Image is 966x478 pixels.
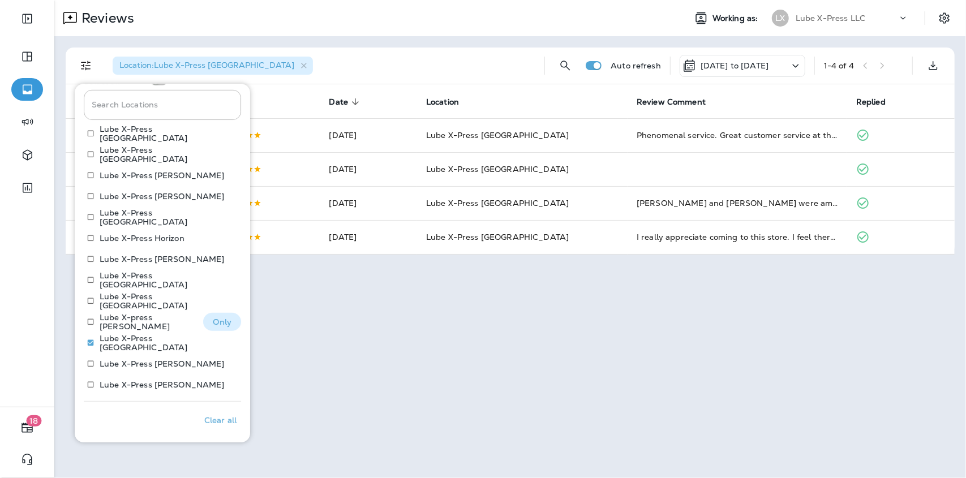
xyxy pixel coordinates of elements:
[922,54,944,77] button: Export as CSV
[320,152,417,186] td: [DATE]
[856,97,886,107] span: Replied
[100,255,225,264] p: Lube X-Press [PERSON_NAME]
[426,97,459,107] span: Location
[426,198,569,208] span: Lube X-Press [GEOGRAPHIC_DATA]
[637,97,706,107] span: Review Comment
[426,164,569,174] span: Lube X-Press [GEOGRAPHIC_DATA]
[637,97,720,107] span: Review Comment
[637,197,838,209] div: Robert and Julian were amazing and super friendly! Got me situated with my state inspection in un...
[75,77,250,442] div: Filters
[426,130,569,140] span: Lube X-Press [GEOGRAPHIC_DATA]
[824,61,854,70] div: 1 - 4 of 4
[320,118,417,152] td: [DATE]
[11,7,43,30] button: Expand Sidebar
[100,234,184,243] p: Lube X-Press Horizon
[329,97,363,107] span: Date
[113,57,313,75] div: Location:Lube X-Press [GEOGRAPHIC_DATA]
[119,60,294,70] span: Location : Lube X-Press [GEOGRAPHIC_DATA]
[772,10,789,27] div: LX
[100,171,225,180] p: Lube X-Press [PERSON_NAME]
[100,380,225,389] p: Lube X-Press [PERSON_NAME]
[75,54,97,77] button: Filters
[856,97,900,107] span: Replied
[701,61,768,70] p: [DATE] to [DATE]
[426,97,474,107] span: Location
[329,97,349,107] span: Date
[554,54,577,77] button: Search Reviews
[637,231,838,243] div: I really appreciate coming to this store. I feel there is a genuineness and their recommendations...
[27,415,42,427] span: 18
[320,220,417,254] td: [DATE]
[100,271,232,289] p: Lube X-Press [GEOGRAPHIC_DATA]
[100,292,232,310] p: Lube X-Press [GEOGRAPHIC_DATA]
[320,186,417,220] td: [DATE]
[203,313,241,331] button: Only
[100,145,232,163] p: Lube X-Press [GEOGRAPHIC_DATA]
[100,334,232,352] p: Lube X-Press [GEOGRAPHIC_DATA]
[100,208,232,226] p: Lube X-Press [GEOGRAPHIC_DATA]
[100,124,232,143] p: Lube X-Press [GEOGRAPHIC_DATA]
[796,14,865,23] p: Lube X-Press LLC
[100,192,225,201] p: Lube X-Press [PERSON_NAME]
[100,359,225,368] p: Lube X-Press [PERSON_NAME]
[712,14,761,23] span: Working as:
[213,317,231,326] p: Only
[637,130,838,141] div: Phenomenal service. Great customer service at this location. I always service all my vehicles at ...
[200,406,241,434] button: Clear all
[11,416,43,439] button: 18
[934,8,955,28] button: Settings
[77,10,134,27] p: Reviews
[426,232,569,242] span: Lube X-Press [GEOGRAPHIC_DATA]
[611,61,661,70] p: Auto refresh
[100,313,194,331] p: Lube X-press [PERSON_NAME]
[204,416,237,425] p: Clear all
